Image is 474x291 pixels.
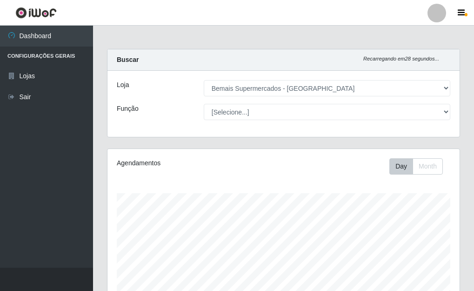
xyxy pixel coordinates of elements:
img: CoreUI Logo [15,7,57,19]
div: Agendamentos [117,158,247,168]
label: Loja [117,80,129,90]
strong: Buscar [117,56,139,63]
div: Toolbar with button groups [389,158,450,175]
div: First group [389,158,443,175]
i: Recarregando em 28 segundos... [363,56,439,61]
button: Month [413,158,443,175]
button: Day [389,158,413,175]
label: Função [117,104,139,114]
